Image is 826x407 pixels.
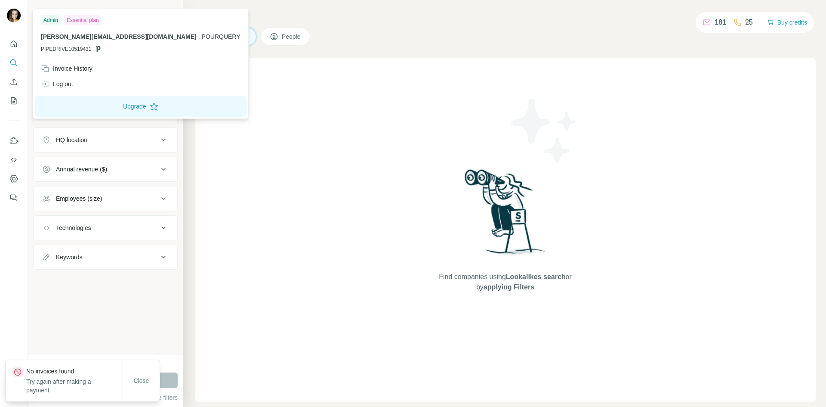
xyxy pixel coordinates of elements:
button: Close [128,373,155,388]
div: Employees (size) [56,194,102,203]
button: My lists [7,93,21,109]
button: Use Surfe on LinkedIn [7,133,21,149]
span: Lookalikes search [506,273,566,280]
button: Employees (size) [34,188,177,209]
span: PIPEDRIVE10519431 [41,45,91,53]
button: Keywords [34,247,177,267]
span: Find companies using or by [436,272,574,292]
span: . [198,33,200,40]
button: Upgrade [35,96,247,117]
button: Enrich CSV [7,74,21,90]
button: Dashboard [7,171,21,186]
button: HQ location [34,130,177,150]
span: applying Filters [484,283,534,291]
p: 181 [715,17,726,28]
button: Feedback [7,190,21,205]
button: Hide [150,5,183,18]
button: Use Surfe API [7,152,21,168]
img: Surfe Illustration - Woman searching with binoculars [461,167,550,263]
div: Technologies [56,224,91,232]
button: Annual revenue ($) [34,159,177,180]
button: Buy credits [767,16,807,28]
span: Close [134,376,149,385]
span: POURQUERY [202,33,240,40]
img: Surfe Illustration - Stars [505,92,583,170]
span: People [282,32,302,41]
div: Essential plan [64,15,102,25]
span: [PERSON_NAME][EMAIL_ADDRESS][DOMAIN_NAME] [41,33,197,40]
img: Avatar [7,9,21,22]
div: HQ location [56,136,87,144]
div: New search [33,8,60,16]
div: Keywords [56,253,82,261]
h4: Search [195,10,816,22]
p: Try again after making a payment [26,377,123,395]
div: Invoice History [41,64,92,73]
div: Annual revenue ($) [56,165,107,174]
button: Search [7,55,21,71]
div: Admin [41,15,61,25]
p: No invoices found [26,367,123,376]
div: Log out [41,80,73,88]
button: Quick start [7,36,21,52]
p: 25 [745,17,753,28]
button: Technologies [34,217,177,238]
